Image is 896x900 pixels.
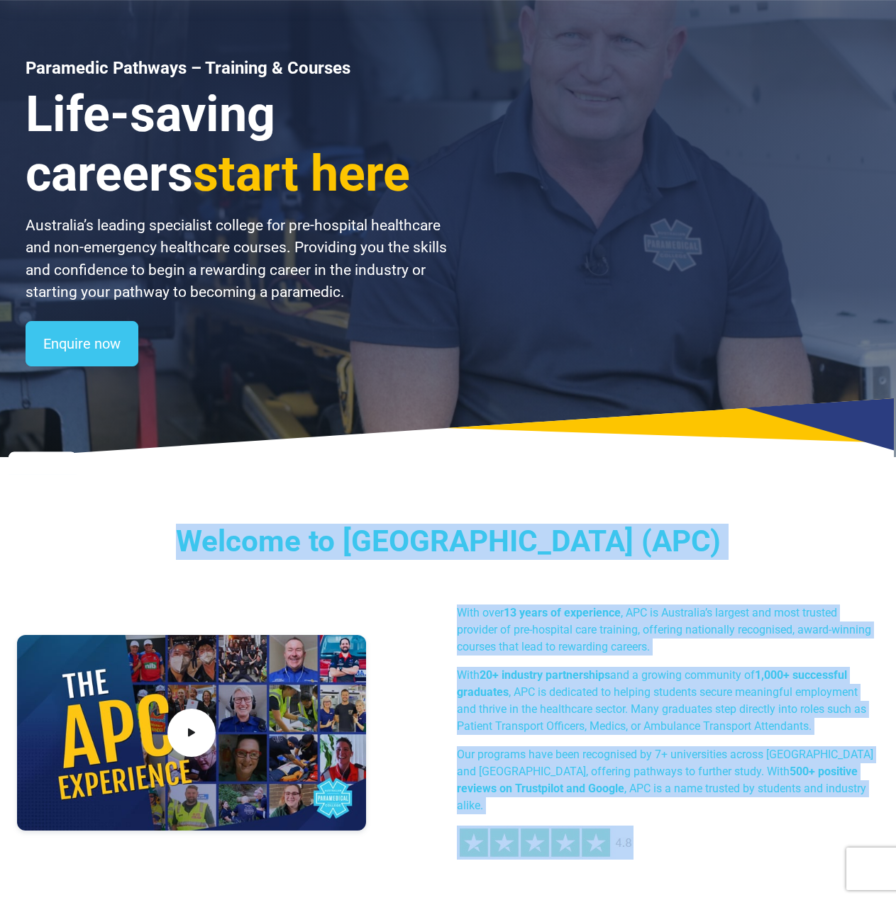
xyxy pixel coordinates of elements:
h3: Life-saving careers [26,84,465,203]
h1: Paramedic Pathways – Training & Courses [26,58,465,79]
strong: 20+ industry partnerships [480,668,610,682]
strong: 13 years of experience [504,606,621,619]
a: Enquire now [26,321,138,366]
p: With and a growing community of , APC is dedicated to helping students secure meaningful employme... [457,667,880,735]
p: With over , APC is Australia’s largest and most trusted provider of pre-hospital care training, o... [457,604,880,656]
p: Australia’s leading specialist college for pre-hospital healthcare and non-emergency healthcare c... [26,215,465,304]
p: Our programs have been recognised by 7+ universities across [GEOGRAPHIC_DATA] and [GEOGRAPHIC_DAT... [457,746,880,814]
span: start here [193,145,410,203]
h3: Welcome to [GEOGRAPHIC_DATA] (APC) [82,524,814,560]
